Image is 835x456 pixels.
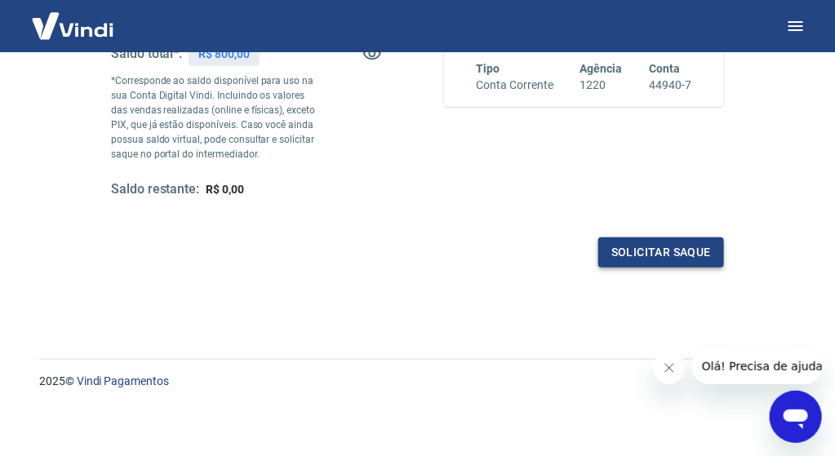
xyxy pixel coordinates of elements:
a: Vindi Pagamentos [77,374,169,387]
iframe: Fechar mensagem [653,352,686,384]
h5: Saldo total*: [111,46,182,62]
h6: 1220 [580,77,623,94]
span: Olá! Precisa de ajuda? [10,11,137,24]
span: Tipo [477,62,500,75]
iframe: Mensagem da empresa [692,348,822,384]
span: Conta [649,62,680,75]
p: 2025 © [39,373,796,390]
iframe: Botão para abrir a janela de mensagens [770,391,822,443]
h5: Saldo restante: [111,181,199,198]
p: *Corresponde ao saldo disponível para uso na sua Conta Digital Vindi. Incluindo os valores das ve... [111,73,322,162]
span: Agência [580,62,623,75]
button: Solicitar saque [598,237,724,268]
p: R$ 800,00 [198,46,250,63]
h6: 44940-7 [649,77,691,94]
img: Vindi [20,1,126,51]
span: R$ 0,00 [206,183,244,196]
h6: Conta Corrente [477,77,553,94]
